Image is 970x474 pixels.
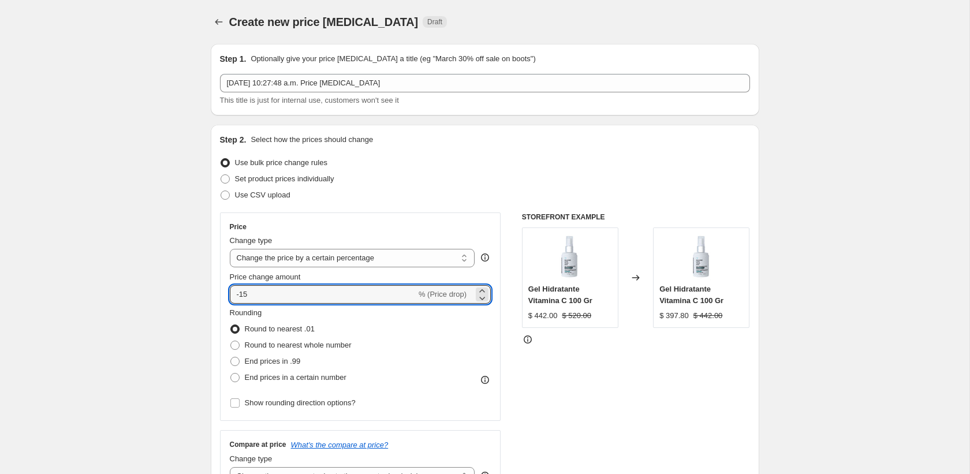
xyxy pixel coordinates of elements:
[230,236,273,245] span: Change type
[291,441,389,449] button: What's the compare at price?
[522,212,750,222] h6: STOREFRONT EXAMPLE
[235,158,327,167] span: Use bulk price change rules
[659,310,689,322] div: $ 397.80
[220,134,247,145] h2: Step 2.
[211,14,227,30] button: Price change jobs
[230,440,286,449] h3: Compare at price
[220,74,750,92] input: 30% off holiday sale
[229,16,419,28] span: Create new price [MEDICAL_DATA]
[479,252,491,263] div: help
[251,53,535,65] p: Optionally give your price [MEDICAL_DATA] a title (eg "March 30% off sale on boots")
[220,96,399,104] span: This title is just for internal use, customers won't see it
[427,17,442,27] span: Draft
[235,174,334,183] span: Set product prices individually
[220,53,247,65] h2: Step 1.
[419,290,467,298] span: % (Price drop)
[547,234,593,280] img: 2WEB_80x.jpg
[528,310,558,322] div: $ 442.00
[251,134,373,145] p: Select how the prices should change
[235,191,290,199] span: Use CSV upload
[230,273,301,281] span: Price change amount
[230,285,416,304] input: -15
[245,398,356,407] span: Show rounding direction options?
[230,308,262,317] span: Rounding
[230,454,273,463] span: Change type
[245,341,352,349] span: Round to nearest whole number
[528,285,592,305] span: Gel Hidratante Vitamina C 100 Gr
[230,222,247,232] h3: Price
[659,285,723,305] span: Gel Hidratante Vitamina C 100 Gr
[562,310,591,322] strike: $ 520.00
[245,373,346,382] span: End prices in a certain number
[678,234,725,280] img: 2WEB_80x.jpg
[245,357,301,365] span: End prices in .99
[693,310,723,322] strike: $ 442.00
[245,324,315,333] span: Round to nearest .01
